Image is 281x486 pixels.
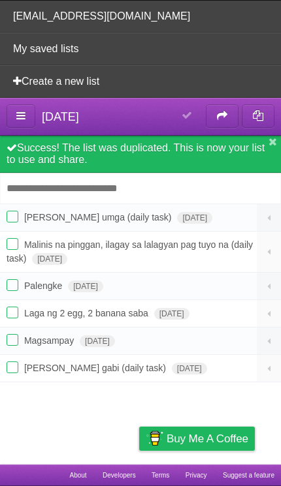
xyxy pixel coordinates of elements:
[7,279,18,291] label: Done
[24,308,152,318] span: Laga ng 2 egg, 2 banana saba
[24,335,77,346] span: Magsampay
[42,110,79,123] span: [DATE]
[103,464,136,486] a: Developers
[69,464,86,486] a: About
[24,281,65,291] span: Palengke
[177,212,212,224] span: [DATE]
[32,253,67,265] span: [DATE]
[7,334,18,346] label: Done
[24,363,169,373] span: [PERSON_NAME] gabi (daily task)
[68,281,103,292] span: [DATE]
[186,464,207,486] a: Privacy
[80,335,115,347] span: [DATE]
[172,363,207,374] span: [DATE]
[7,211,18,222] label: Done
[139,427,255,451] a: Buy me a coffee
[146,427,163,449] img: Buy me a coffee
[7,361,18,373] label: Done
[154,308,190,320] span: [DATE]
[223,464,274,486] a: Suggest a feature
[7,238,18,250] label: Done
[167,427,248,450] span: Buy me a coffee
[7,307,18,318] label: Done
[24,212,175,222] span: [PERSON_NAME] umga (daily task)
[7,239,253,264] span: Malinis na pinggan, ilagay sa lalagyan pag tuyo na (daily task)
[152,464,169,486] a: Terms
